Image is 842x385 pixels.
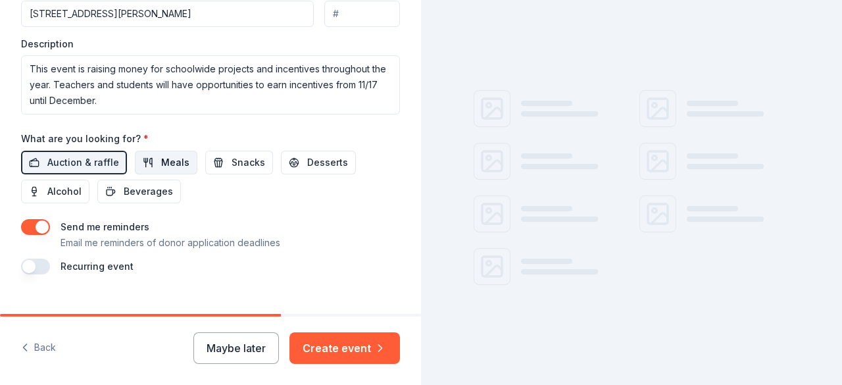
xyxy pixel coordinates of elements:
[161,155,189,170] span: Meals
[289,332,400,364] button: Create event
[21,132,149,145] label: What are you looking for?
[21,180,89,203] button: Alcohol
[232,155,265,170] span: Snacks
[61,221,149,232] label: Send me reminders
[21,1,314,27] input: Enter a US address
[47,155,119,170] span: Auction & raffle
[21,151,127,174] button: Auction & raffle
[124,184,173,199] span: Beverages
[307,155,348,170] span: Desserts
[324,1,400,27] input: #
[97,180,181,203] button: Beverages
[281,151,356,174] button: Desserts
[47,184,82,199] span: Alcohol
[21,38,74,51] label: Description
[21,334,56,362] button: Back
[61,261,134,272] label: Recurring event
[193,332,279,364] button: Maybe later
[135,151,197,174] button: Meals
[61,235,280,251] p: Email me reminders of donor application deadlines
[205,151,273,174] button: Snacks
[21,55,400,115] textarea: This event is raising money for schoolwide projects and incentives throughout the year. Teachers ...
